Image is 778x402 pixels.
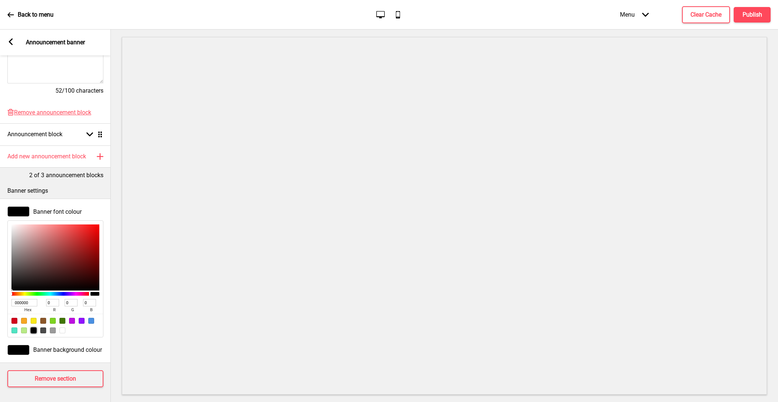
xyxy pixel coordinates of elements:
div: Banner font colour [7,206,103,217]
div: #9013FE [79,318,85,324]
div: #F8E71C [31,318,37,324]
div: #8B572A [40,318,46,324]
h4: Add new announcement block [7,152,86,161]
p: Banner settings [7,187,103,195]
h4: Clear Cache [690,11,722,19]
div: #4A4A4A [40,327,46,333]
div: Banner background colour [7,345,103,355]
div: #BD10E0 [69,318,75,324]
p: Announcement banner [26,38,85,47]
div: #FFFFFF [59,327,65,333]
div: Menu [613,4,656,25]
span: Banner font colour [33,208,82,215]
div: #50E3C2 [11,327,17,333]
div: #B8E986 [21,327,27,333]
div: #7ED321 [50,318,56,324]
span: Remove announcement block [14,109,91,116]
span: Banner background colour [33,346,102,353]
div: #9B9B9B [50,327,56,333]
div: #417505 [59,318,65,324]
div: #D0021B [11,318,17,324]
span: g [65,306,81,314]
div: #4A90E2 [88,318,94,324]
h4: Publish [743,11,762,19]
h4: Remove section [35,375,76,383]
span: 52/100 characters [55,87,103,94]
h4: Announcement block [7,130,62,138]
p: Back to menu [18,11,54,19]
div: #000000 [31,327,37,333]
div: #F5A623 [21,318,27,324]
p: 2 of 3 announcement blocks [29,171,103,179]
span: b [83,306,99,314]
span: hex [11,306,44,314]
button: Clear Cache [682,6,730,23]
span: r [46,306,62,314]
a: Back to menu [7,5,54,25]
button: Remove section [7,370,103,387]
button: Publish [734,7,771,23]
